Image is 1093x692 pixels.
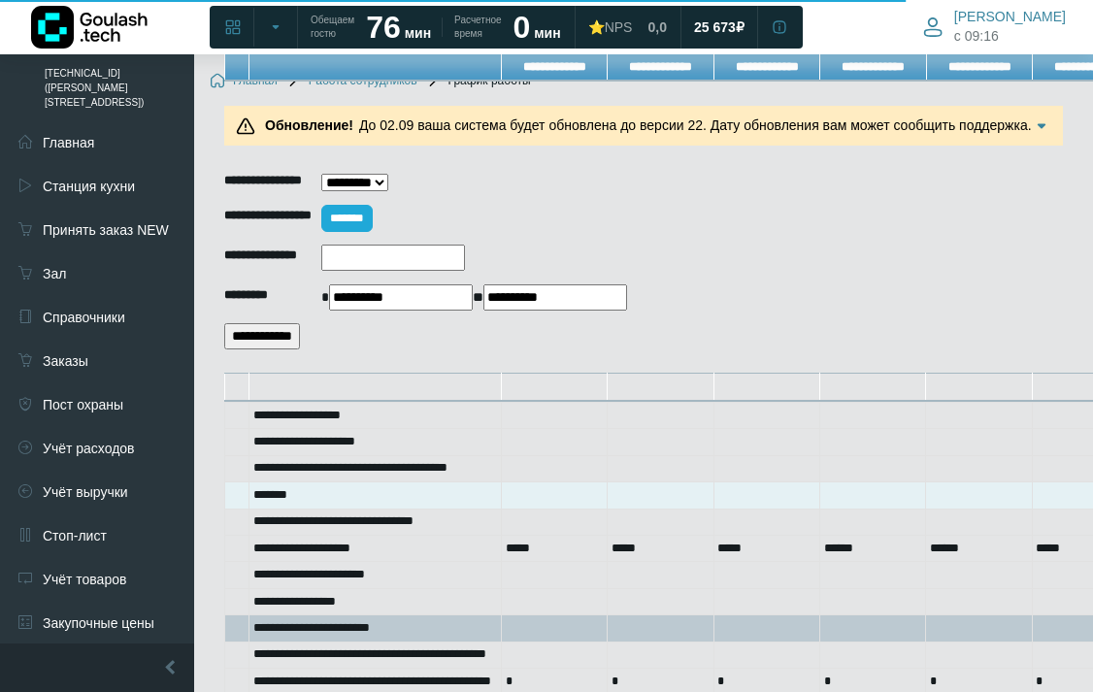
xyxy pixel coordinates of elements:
img: Логотип компании Goulash.tech [31,6,148,49]
span: NPS [605,19,633,35]
a: Обещаем гостю 76 мин Расчетное время 0 мин [299,10,573,45]
span: 0,0 [647,18,666,36]
span: Обещаем гостю [311,14,354,41]
span: ₽ [736,18,745,36]
span: c 09:16 [954,26,999,47]
span: До 02.09 ваша система будет обновлена до версии 22. Дату обновления вам может сообщить поддержка.... [259,117,1032,153]
a: Главная [210,74,278,89]
a: 25 673 ₽ [682,10,756,45]
span: [PERSON_NAME] [954,8,1066,25]
button: [PERSON_NAME] c 09:16 [911,4,1077,49]
span: Расчетное время [454,14,501,41]
img: Подробнее [1032,116,1051,136]
span: 25 673 [694,18,736,36]
b: Обновление! [265,117,353,133]
div: ⭐ [588,18,633,36]
a: ⭐NPS 0,0 [577,10,679,45]
img: Предупреждение [236,116,255,136]
strong: 0 [513,10,531,45]
span: мин [534,25,560,41]
span: мин [405,25,431,41]
strong: 76 [366,10,401,45]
